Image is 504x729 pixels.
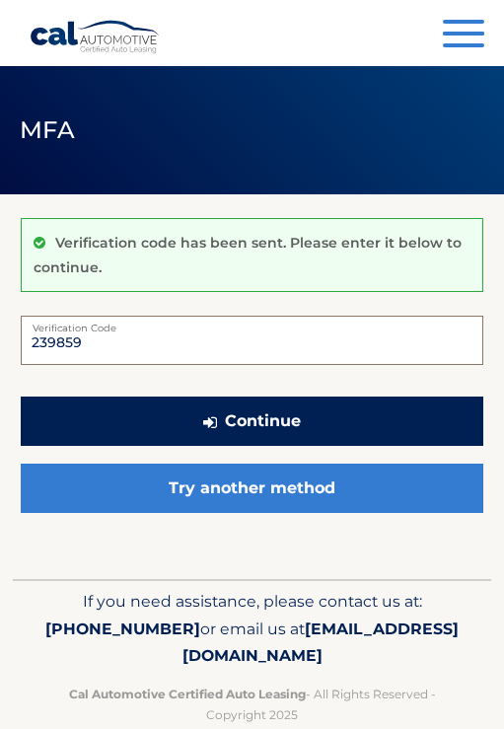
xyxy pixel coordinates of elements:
button: Menu [443,20,484,52]
p: If you need assistance, please contact us at: or email us at [42,588,462,672]
label: Verification Code [21,316,483,331]
a: Try another method [21,464,483,513]
a: Cal Automotive [30,20,161,54]
span: [EMAIL_ADDRESS][DOMAIN_NAME] [182,620,460,666]
span: [PHONE_NUMBER] [45,620,200,638]
span: MFA [20,115,75,144]
p: Verification code has been sent. Please enter it below to continue. [34,234,462,276]
strong: Cal Automotive Certified Auto Leasing [69,687,306,701]
input: Verification Code [21,316,483,365]
button: Continue [21,397,483,446]
p: - All Rights Reserved - Copyright 2025 [42,684,462,725]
